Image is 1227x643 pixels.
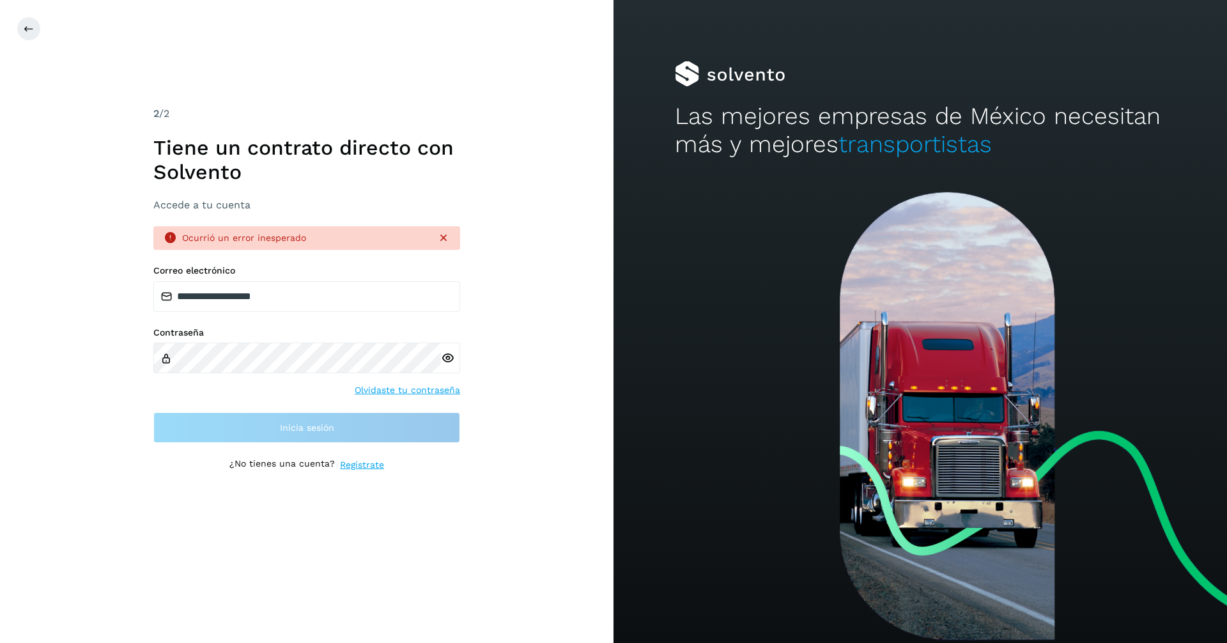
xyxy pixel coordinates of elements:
[153,106,460,121] div: /2
[153,136,460,185] h1: Tiene un contrato directo con Solvento
[210,487,404,537] iframe: reCAPTCHA
[153,265,460,276] label: Correo electrónico
[280,423,334,432] span: Inicia sesión
[182,231,427,245] div: Ocurrió un error inesperado
[838,130,992,158] span: transportistas
[153,412,460,443] button: Inicia sesión
[153,327,460,338] label: Contraseña
[229,458,335,472] p: ¿No tienes una cuenta?
[153,107,159,120] span: 2
[340,458,384,472] a: Regístrate
[675,102,1166,159] h2: Las mejores empresas de México necesitan más y mejores
[153,199,460,211] h3: Accede a tu cuenta
[355,383,460,397] a: Olvidaste tu contraseña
